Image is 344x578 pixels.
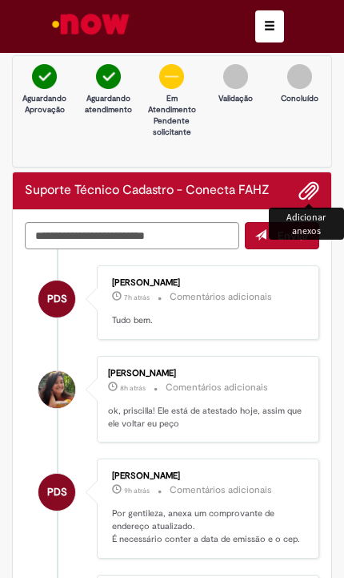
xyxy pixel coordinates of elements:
[25,184,270,198] h2: Suporte Técnico Cadastro - Conecta FAHZ Histórico de tíquete
[108,405,302,430] p: ok, priscilla! Ele está de atestado hoje, assim que ele voltar eu peço
[80,93,136,116] p: Aguardando atendimento
[38,281,75,317] div: Priscila De Souza Moreira
[245,222,319,249] button: Enviar
[112,278,306,288] div: [PERSON_NAME]
[170,290,272,304] small: Comentários adicionais
[124,486,150,495] span: 9h atrás
[159,64,184,89] img: circle-minus.png
[38,371,75,408] div: Juliana Maria Andrade De Carvalho
[223,64,248,89] img: img-circle-grey.png
[120,383,146,393] span: 8h atrás
[170,483,272,497] small: Comentários adicionais
[166,381,268,394] small: Comentários adicionais
[255,10,284,42] button: Alternar navegação
[124,486,150,495] time: 29/09/2025 11:25:57
[112,507,306,545] p: Por gentileza, anexa um comprovante de endereço atualizado. É necessário conter a data de emissão...
[112,314,306,327] p: Tudo bem.
[96,64,121,89] img: check-circle-green.png
[271,93,327,104] p: Concluído
[47,473,67,511] span: PDS
[25,222,239,249] textarea: Digite sua mensagem aqui...
[112,471,306,481] div: [PERSON_NAME]
[208,93,264,104] p: Validação
[144,93,200,116] p: Em Atendimento
[144,115,200,139] p: Pendente solicitante
[287,64,312,89] img: img-circle-grey.png
[120,383,146,393] time: 29/09/2025 12:47:18
[17,93,73,116] p: Aguardando Aprovação
[124,293,150,302] time: 29/09/2025 13:59:20
[108,369,302,378] div: [PERSON_NAME]
[50,8,132,40] img: ServiceNow
[38,474,75,511] div: Priscila De Souza Moreira
[32,64,57,89] img: check-circle-green.png
[298,180,319,201] button: Adicionar anexos
[124,293,150,302] span: 7h atrás
[47,280,67,318] span: PDS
